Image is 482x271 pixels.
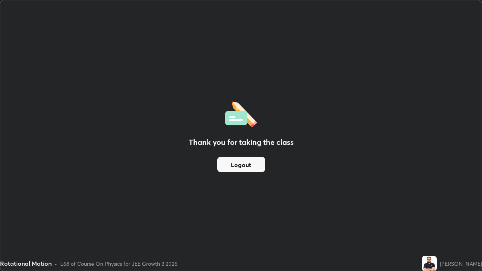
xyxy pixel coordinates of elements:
[189,137,294,148] h2: Thank you for taking the class
[225,99,257,128] img: offlineFeedback.1438e8b3.svg
[60,260,177,268] div: L68 of Course On Physics for JEE Growth 3 2026
[217,157,265,172] button: Logout
[55,260,57,268] div: •
[440,260,482,268] div: [PERSON_NAME]
[422,256,437,271] img: 75b7adc8d7144db7b3983a723ea8425d.jpg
